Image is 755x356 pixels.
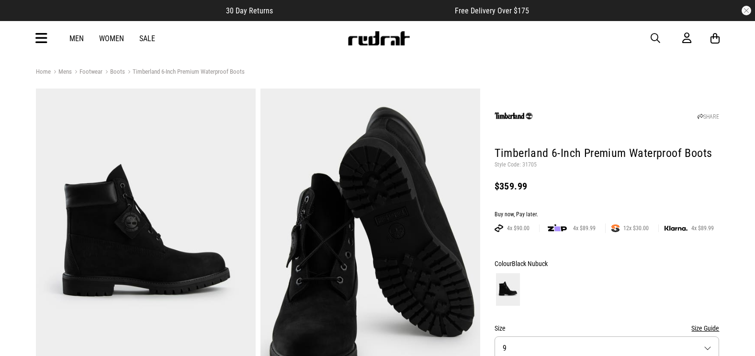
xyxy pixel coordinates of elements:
div: Colour [495,258,720,269]
a: Sale [139,34,155,43]
span: 9 [503,344,507,353]
div: Size [495,323,720,334]
a: Men [69,34,84,43]
span: Free Delivery Over $175 [455,6,529,15]
a: Boots [102,68,125,77]
span: 4x $89.99 [569,224,599,232]
span: Black Nubuck [512,260,548,267]
img: SPLITPAY [611,224,620,232]
button: Size Guide [691,323,719,334]
img: Timberland [495,97,533,135]
a: Footwear [72,68,102,77]
img: zip [548,223,567,233]
span: 4x $90.00 [503,224,533,232]
img: Redrat logo [347,31,410,45]
span: 12x $30.00 [620,224,653,232]
a: Mens [51,68,72,77]
span: 4x $89.99 [687,224,718,232]
img: KLARNA [665,226,687,231]
a: Home [36,68,51,75]
div: Buy now, Pay later. [495,211,720,219]
img: Black Nubuck [496,273,520,306]
p: Style Code: 31705 [495,161,720,169]
div: $359.99 [495,180,720,192]
h1: Timberland 6-Inch Premium Waterproof Boots [495,146,720,161]
iframe: Customer reviews powered by Trustpilot [292,6,436,15]
a: SHARE [698,113,719,120]
a: Women [99,34,124,43]
a: Timberland 6-Inch Premium Waterproof Boots [125,68,245,77]
span: 30 Day Returns [226,6,273,15]
img: AFTERPAY [495,224,503,232]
